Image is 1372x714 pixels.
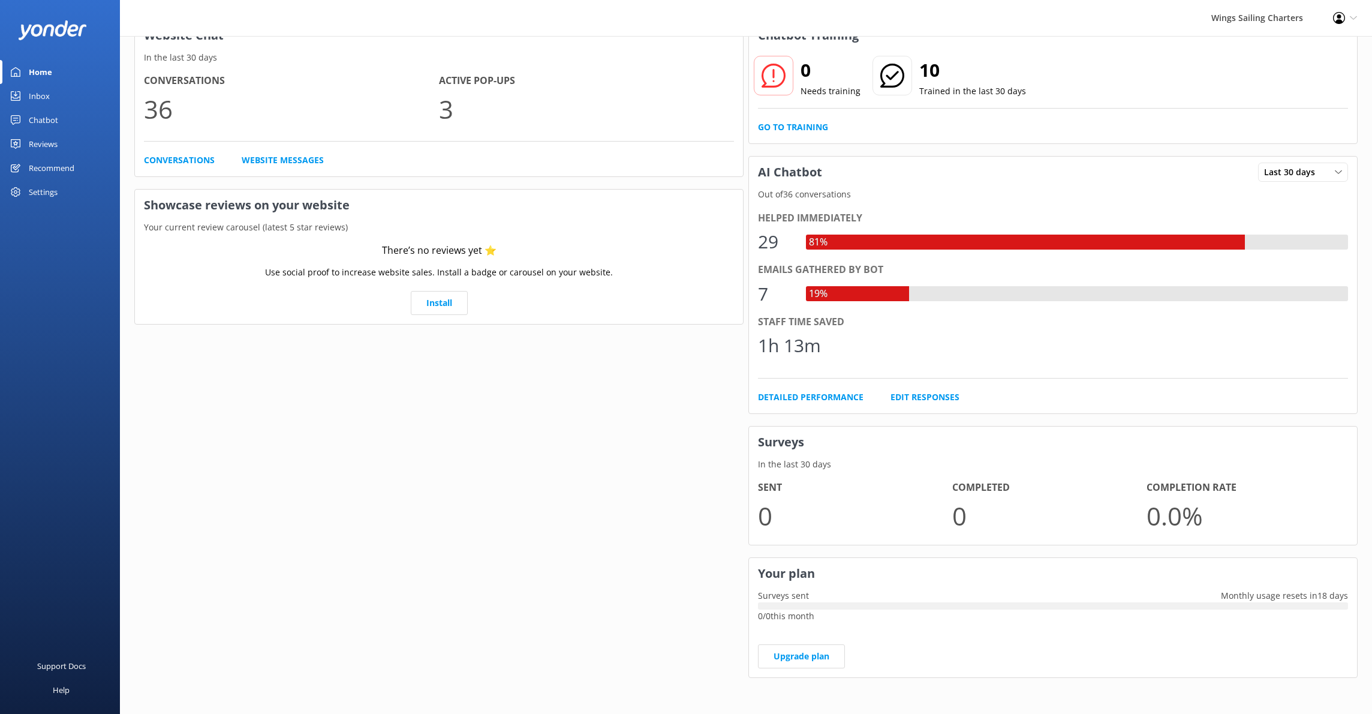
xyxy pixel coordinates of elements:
[135,51,743,64] p: In the last 30 days
[1212,589,1357,602] p: Monthly usage resets in 18 days
[758,644,845,668] a: Upgrade plan
[439,89,734,129] p: 3
[801,85,860,98] p: Needs training
[18,20,87,40] img: yonder-white-logo.png
[919,56,1026,85] h2: 10
[749,157,831,188] h3: AI Chatbot
[382,243,497,259] div: There’s no reviews yet ⭐
[806,286,831,302] div: 19%
[1147,480,1341,496] h4: Completion Rate
[29,60,52,84] div: Home
[758,227,794,256] div: 29
[890,391,959,404] a: Edit Responses
[801,56,860,85] h2: 0
[758,610,1348,623] p: 0 / 0 this month
[952,480,1147,496] h4: Completed
[749,558,1357,589] h3: Your plan
[242,154,324,167] a: Website Messages
[919,85,1026,98] p: Trained in the last 30 days
[1264,166,1322,179] span: Last 30 days
[758,331,821,360] div: 1h 13m
[758,496,952,536] p: 0
[439,73,734,89] h4: Active Pop-ups
[53,678,70,702] div: Help
[749,589,818,602] p: Surveys sent
[758,480,952,496] h4: Sent
[806,235,831,250] div: 81%
[758,280,794,308] div: 7
[135,221,743,234] p: Your current review carousel (latest 5 star reviews)
[29,108,58,132] div: Chatbot
[952,496,1147,536] p: 0
[1147,496,1341,536] p: 0.0 %
[758,262,1348,278] div: Emails gathered by bot
[144,89,439,129] p: 36
[758,314,1348,330] div: Staff time saved
[135,190,743,221] h3: Showcase reviews on your website
[758,211,1348,226] div: Helped immediately
[265,266,613,279] p: Use social proof to increase website sales. Install a badge or carousel on your website.
[758,121,828,134] a: Go to Training
[749,458,1357,471] p: In the last 30 days
[758,391,863,404] a: Detailed Performance
[29,180,58,204] div: Settings
[37,654,86,678] div: Support Docs
[29,84,50,108] div: Inbox
[749,188,1357,201] p: Out of 36 conversations
[749,427,1357,458] h3: Surveys
[29,132,58,156] div: Reviews
[29,156,74,180] div: Recommend
[144,73,439,89] h4: Conversations
[144,154,215,167] a: Conversations
[411,291,468,315] a: Install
